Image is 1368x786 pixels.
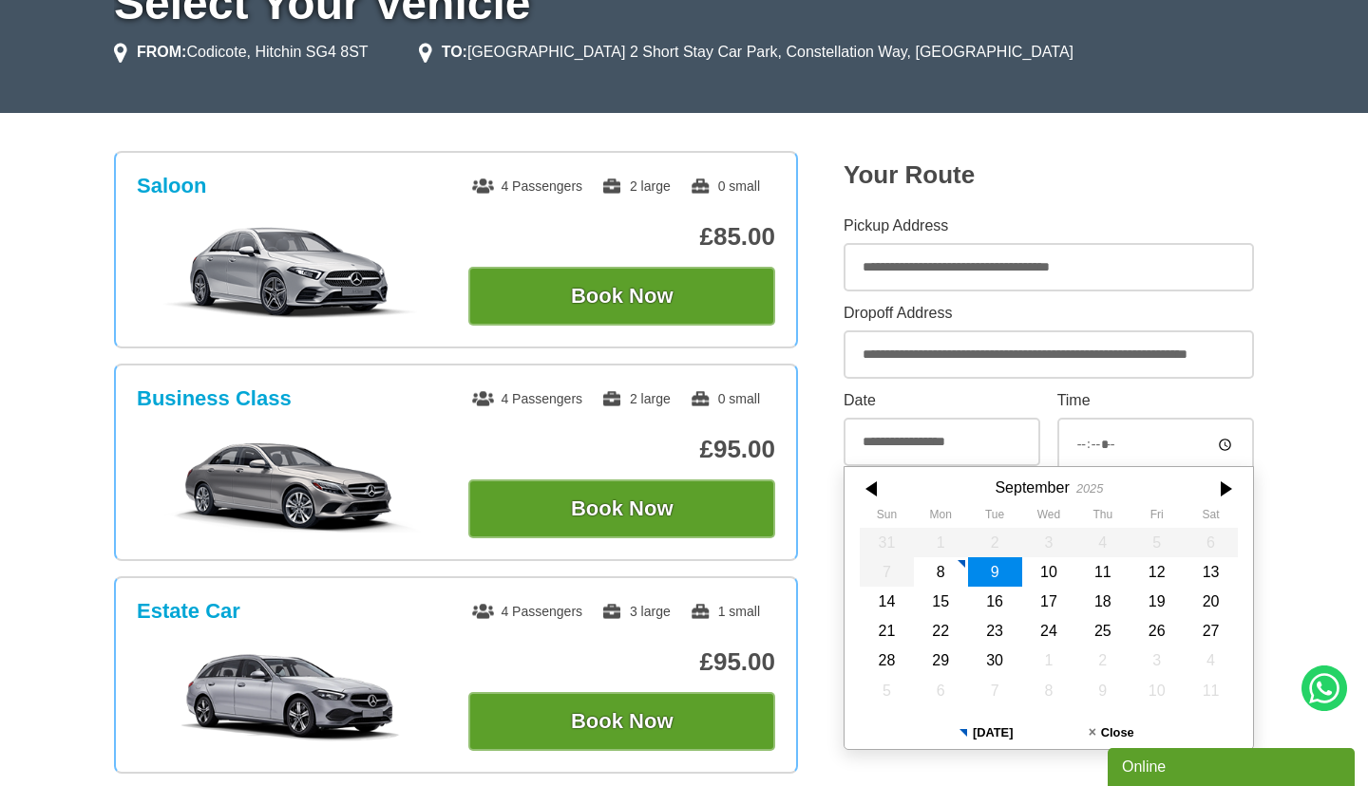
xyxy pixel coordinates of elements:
[690,604,760,619] span: 1 small
[147,438,433,533] img: Business Class
[472,604,582,619] span: 4 Passengers
[601,391,671,406] span: 2 large
[419,41,1073,64] li: [GEOGRAPHIC_DATA] 2 Short Stay Car Park, Constellation Way, [GEOGRAPHIC_DATA]
[601,178,671,194] span: 2 large
[468,692,775,751] button: Book Now
[472,391,582,406] span: 4 Passengers
[472,178,582,194] span: 4 Passengers
[147,650,433,745] img: Estate Car
[690,178,760,194] span: 0 small
[844,218,1254,234] label: Pickup Address
[601,604,671,619] span: 3 large
[137,599,240,624] h3: Estate Car
[844,306,1254,321] label: Dropoff Address
[137,44,186,60] strong: FROM:
[690,391,760,406] span: 0 small
[468,647,775,677] p: £95.00
[1108,744,1358,786] iframe: chat widget
[468,267,775,326] button: Book Now
[468,222,775,252] p: £85.00
[442,44,467,60] strong: TO:
[468,435,775,464] p: £95.00
[114,41,369,64] li: Codicote, Hitchin SG4 8ST
[147,225,433,320] img: Saloon
[1057,393,1254,408] label: Time
[844,160,1254,190] h2: Your Route
[137,174,206,198] h3: Saloon
[137,386,292,411] h3: Business Class
[468,479,775,538] button: Book Now
[844,393,1040,408] label: Date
